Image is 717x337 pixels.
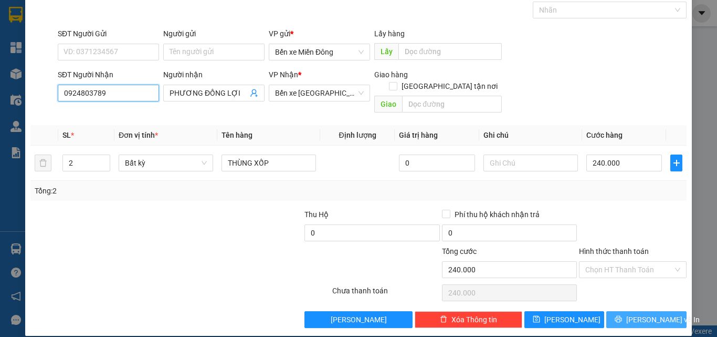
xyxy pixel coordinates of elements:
[275,85,364,101] span: Bến xe Quảng Ngãi
[331,314,387,325] span: [PERSON_NAME]
[451,314,497,325] span: Xóa Thông tin
[671,159,682,167] span: plus
[615,315,622,324] span: printer
[119,131,158,139] span: Đơn vị tính
[5,5,152,45] li: Rạng Đông Buslines
[58,28,159,39] div: SĐT Người Gửi
[163,69,265,80] div: Người nhận
[479,125,582,146] th: Ghi chú
[275,44,364,60] span: Bến xe Miền Đông
[304,210,329,219] span: Thu Hộ
[62,131,71,139] span: SL
[442,247,477,256] span: Tổng cước
[450,209,544,220] span: Phí thu hộ khách nhận trả
[222,131,252,139] span: Tên hàng
[606,311,687,328] button: printer[PERSON_NAME] và In
[579,247,649,256] label: Hình thức thanh toán
[72,57,140,91] li: VP Bến xe [GEOGRAPHIC_DATA]
[163,28,265,39] div: Người gửi
[339,131,376,139] span: Định lượng
[374,29,405,38] span: Lấy hàng
[269,28,370,39] div: VP gửi
[374,43,398,60] span: Lấy
[125,155,207,171] span: Bất kỳ
[399,155,475,171] input: 0
[402,96,502,113] input: Dọc đường
[397,80,502,92] span: [GEOGRAPHIC_DATA] tận nơi
[331,285,441,303] div: Chưa thanh toán
[374,70,408,79] span: Giao hàng
[398,43,502,60] input: Dọc đường
[250,89,258,97] span: user-add
[586,131,623,139] span: Cước hàng
[544,314,600,325] span: [PERSON_NAME]
[533,315,540,324] span: save
[58,69,159,80] div: SĐT Người Nhận
[5,57,72,80] li: VP Bến xe Miền Đông
[35,185,278,197] div: Tổng: 2
[670,155,682,171] button: plus
[399,131,438,139] span: Giá trị hàng
[415,311,522,328] button: deleteXóa Thông tin
[222,155,316,171] input: VD: Bàn, Ghế
[440,315,447,324] span: delete
[35,155,51,171] button: delete
[483,155,578,171] input: Ghi Chú
[269,70,298,79] span: VP Nhận
[626,314,700,325] span: [PERSON_NAME] và In
[304,311,412,328] button: [PERSON_NAME]
[524,311,605,328] button: save[PERSON_NAME]
[374,96,402,113] span: Giao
